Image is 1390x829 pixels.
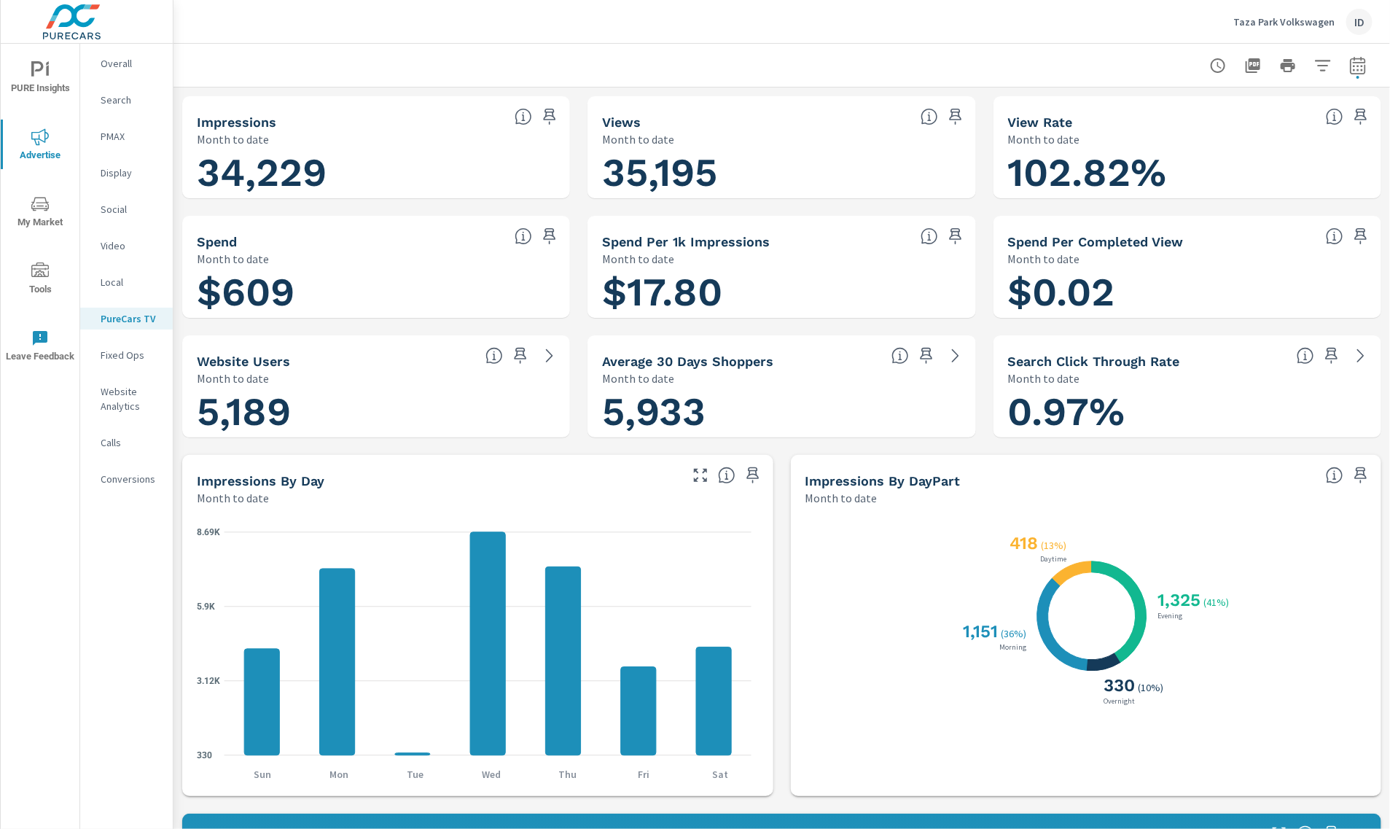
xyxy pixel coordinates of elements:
[1008,250,1080,268] p: Month to date
[101,435,161,450] p: Calls
[695,767,746,782] p: Sat
[80,198,173,220] div: Social
[618,767,669,782] p: Fri
[1346,9,1373,35] div: ID
[1349,344,1373,367] a: See more details in report
[602,234,770,249] h5: Spend Per 1k Impressions
[915,344,938,367] span: Save this to your personalized report
[1273,51,1303,80] button: Print Report
[602,250,674,268] p: Month to date
[197,250,269,268] p: Month to date
[101,129,161,144] p: PMAX
[1155,590,1201,610] h3: 1,325
[80,432,173,454] div: Calls
[197,489,269,507] p: Month to date
[197,354,290,369] h5: Website Users
[805,489,878,507] p: Month to date
[5,262,75,298] span: Tools
[741,464,765,487] span: Save this to your personalized report
[602,387,961,437] h1: 5,933
[101,93,161,107] p: Search
[101,311,161,326] p: PureCars TV
[197,148,555,198] h1: 34,229
[602,268,961,317] h1: $17.80
[961,621,999,642] h3: 1,151
[515,227,532,245] span: Cost of your connected TV ad campaigns. [Source: This data is provided by the video advertising p...
[538,105,561,128] span: Save this to your personalized report
[1155,612,1186,620] p: Evening
[1349,225,1373,248] span: Save this to your personalized report
[197,750,212,760] text: 330
[80,125,173,147] div: PMAX
[197,387,555,437] h1: 5,189
[80,52,173,74] div: Overall
[718,467,735,484] span: The number of impressions, broken down by the day of the week they occurred.
[80,344,173,366] div: Fixed Ops
[1238,51,1268,80] button: "Export Report to PDF"
[1297,347,1314,365] span: Percentage of users who viewed your campaigns who clicked through to your website. For example, i...
[5,61,75,97] span: PURE Insights
[1326,227,1343,245] span: Total spend per 1,000 impressions. [Source: This data is provided by the video advertising platform]
[1326,108,1343,125] span: Percentage of Impressions where the ad was viewed completely. “Impressions” divided by “Views”. [...
[944,105,967,128] span: Save this to your personalized report
[1008,114,1073,130] h5: View Rate
[80,271,173,293] div: Local
[538,225,561,248] span: Save this to your personalized report
[997,644,1030,651] p: Morning
[689,464,712,487] button: Make Fullscreen
[197,527,220,537] text: 8.69K
[80,468,173,490] div: Conversions
[197,114,276,130] h5: Impressions
[1008,354,1180,369] h5: Search Click Through Rate
[1204,596,1233,609] p: ( 41% )
[1038,556,1070,563] p: Daytime
[1008,370,1080,387] p: Month to date
[5,128,75,164] span: Advertise
[197,131,269,148] p: Month to date
[1001,627,1030,640] p: ( 36% )
[1139,681,1167,694] p: ( 10% )
[5,330,75,365] span: Leave Feedback
[602,148,961,198] h1: 35,195
[197,234,237,249] h5: Spend
[101,238,161,253] p: Video
[602,131,674,148] p: Month to date
[1008,268,1367,317] h1: $0.02
[1320,344,1343,367] span: Save this to your personalized report
[101,275,161,289] p: Local
[5,195,75,231] span: My Market
[101,472,161,486] p: Conversions
[101,166,161,180] p: Display
[1326,467,1343,484] span: Only DoubleClick Video impressions can be broken down by time of day.
[313,767,364,782] p: Mon
[1349,464,1373,487] span: Save this to your personalized report
[1007,533,1039,553] h3: 418
[1042,539,1070,552] p: ( 13% )
[515,108,532,125] span: Number of times your connected TV ad was presented to a user. [Source: This data is provided by t...
[197,602,215,612] text: 5.9K
[1008,131,1080,148] p: Month to date
[1343,51,1373,80] button: Select Date Range
[80,162,173,184] div: Display
[485,347,503,365] span: Unique website visitors over the selected time period. [Source: Website Analytics]
[197,268,555,317] h1: $609
[197,676,220,686] text: 3.12K
[197,473,324,489] h5: Impressions by Day
[891,347,909,365] span: A rolling 30 day total of daily Shoppers on the dealership website, averaged over the selected da...
[466,767,517,782] p: Wed
[1233,15,1335,28] p: Taza Park Volkswagen
[101,56,161,71] p: Overall
[80,235,173,257] div: Video
[944,344,967,367] a: See more details in report
[1008,234,1184,249] h5: Spend Per Completed View
[1349,105,1373,128] span: Save this to your personalized report
[80,381,173,417] div: Website Analytics
[101,384,161,413] p: Website Analytics
[197,370,269,387] p: Month to date
[80,89,173,111] div: Search
[509,344,532,367] span: Save this to your personalized report
[921,108,938,125] span: Number of times your connected TV ad was viewed completely by a user. [Source: This data is provi...
[921,227,938,245] span: Total spend per 1,000 impressions. [Source: This data is provided by the video advertising platform]
[80,308,173,330] div: PureCars TV
[1,44,79,379] div: nav menu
